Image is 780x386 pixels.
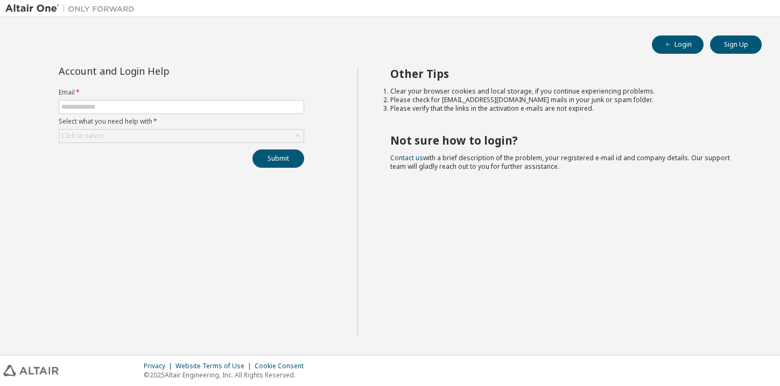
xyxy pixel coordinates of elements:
[255,362,310,370] div: Cookie Consent
[3,365,59,376] img: altair_logo.svg
[652,35,704,54] button: Login
[252,149,304,168] button: Submit
[390,96,742,104] li: Please check for [EMAIL_ADDRESS][DOMAIN_NAME] mails in your junk or spam folder.
[390,104,742,113] li: Please verify that the links in the activation e-mails are not expired.
[390,153,730,171] span: with a brief description of the problem, your registered e-mail id and company details. Our suppo...
[59,67,255,75] div: Account and Login Help
[59,88,304,97] label: Email
[144,362,175,370] div: Privacy
[175,362,255,370] div: Website Terms of Use
[59,117,304,126] label: Select what you need help with
[59,130,304,142] div: Click to select
[61,132,103,140] div: Click to select
[390,87,742,96] li: Clear your browser cookies and local storage, if you continue experiencing problems.
[710,35,762,54] button: Sign Up
[144,370,310,380] p: © 2025 Altair Engineering, Inc. All Rights Reserved.
[5,3,140,14] img: Altair One
[390,133,742,147] h2: Not sure how to login?
[390,67,742,81] h2: Other Tips
[390,153,423,162] a: Contact us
